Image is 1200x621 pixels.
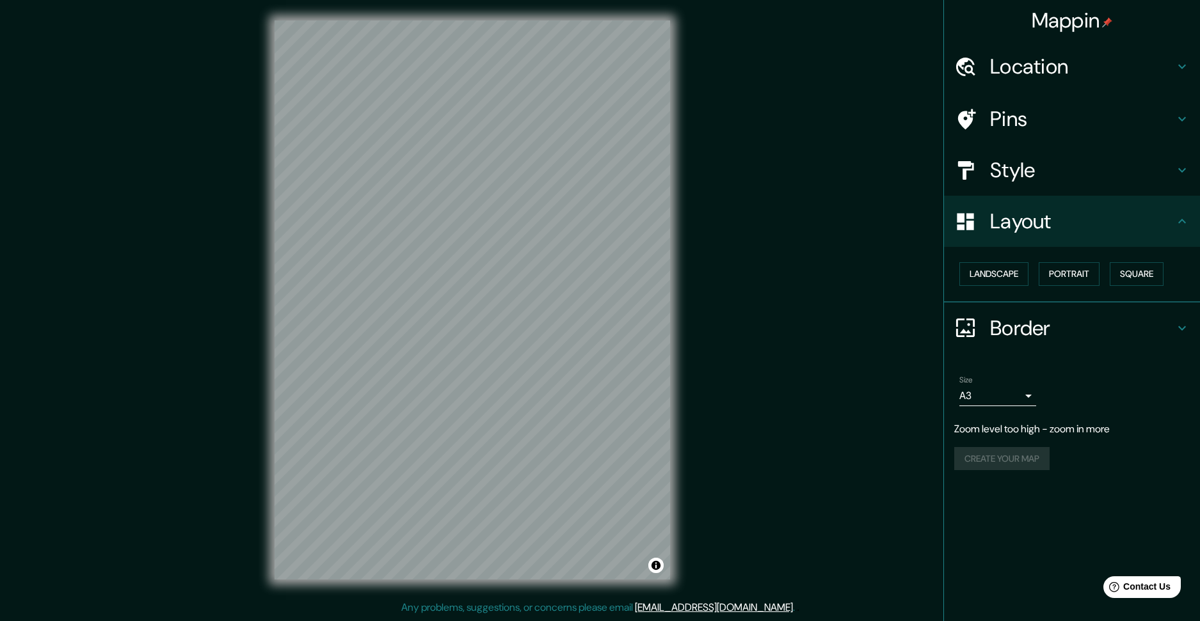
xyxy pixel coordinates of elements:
[275,20,670,579] canvas: Map
[944,41,1200,92] div: Location
[1032,8,1113,33] h4: Mappin
[944,93,1200,145] div: Pins
[990,157,1174,183] h4: Style
[1039,262,1100,286] button: Portrait
[401,600,795,615] p: Any problems, suggestions, or concerns please email .
[797,600,799,615] div: .
[990,106,1174,132] h4: Pins
[944,145,1200,196] div: Style
[990,315,1174,341] h4: Border
[635,601,793,614] a: [EMAIL_ADDRESS][DOMAIN_NAME]
[959,386,1036,406] div: A3
[944,196,1200,247] div: Layout
[1110,262,1164,286] button: Square
[1102,17,1112,28] img: pin-icon.png
[795,600,797,615] div: .
[648,558,664,573] button: Toggle attribution
[990,54,1174,79] h4: Location
[1086,571,1186,607] iframe: Help widget launcher
[959,262,1028,286] button: Landscape
[954,421,1190,437] p: Zoom level too high - zoom in more
[944,303,1200,354] div: Border
[990,208,1174,234] h4: Layout
[959,374,973,385] label: Size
